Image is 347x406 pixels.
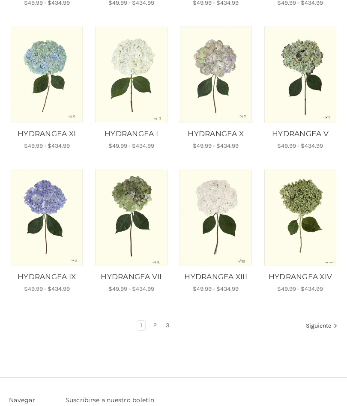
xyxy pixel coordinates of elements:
[95,170,168,266] a: HYDRANGEA VII, Precios entre $49.99 y $434.99
[95,27,168,122] img: Unframed
[179,170,252,266] a: HYDRANGEA XIII, Precios entre $49.99 y $434.99
[9,320,338,332] nav: pagination
[264,27,337,122] img: Unframed
[137,321,145,330] a: Página 1 de 3
[264,27,337,122] a: HYDRANGEA V, Precios entre $49.99 y $434.99
[163,321,172,330] a: Página 3 de 3
[277,142,323,149] span: $49.99 - $434.99
[264,170,337,266] img: Unframed
[193,285,239,293] span: $49.99 - $434.99
[24,285,70,293] span: $49.99 - $434.99
[10,27,83,122] a: HYDRANGEA XI, Precios entre $49.99 y $434.99
[93,272,169,283] a: HYDRANGEA VII, Precios entre $49.99 y $434.99
[303,321,338,332] a: Siguiente
[264,170,337,266] a: HYDRANGEA XIV, Precios entre $49.99 y $434.99
[9,272,84,283] a: HYDRANGEA IX, Precios entre $49.99 y $434.99
[179,27,252,122] img: Unframed
[263,272,338,283] a: HYDRANGEA XIV, Precios entre $49.99 y $434.99
[178,272,254,283] a: HYDRANGEA XIII, Precios entre $49.99 y $434.99
[108,142,154,149] span: $49.99 - $434.99
[93,128,169,140] a: HYDRANGEA I, Precios entre $49.99 y $434.99
[9,396,57,405] h3: Navegar
[108,285,154,293] span: $49.99 - $434.99
[179,170,252,266] img: Unframed
[263,128,338,140] a: HYDRANGEA V, Precios entre $49.99 y $434.99
[66,396,169,405] h3: Suscribirse a nuestro boletín
[95,27,168,122] a: HYDRANGEA I, Precios entre $49.99 y $434.99
[24,142,70,149] span: $49.99 - $434.99
[10,170,83,266] a: HYDRANGEA IX, Precios entre $49.99 y $434.99
[95,170,168,266] img: Unframed
[150,321,160,330] a: Página 2 de 3
[277,285,323,293] span: $49.99 - $434.99
[10,170,83,266] img: Unframed
[178,128,254,140] a: HYDRANGEA X, Precios entre $49.99 y $434.99
[9,128,84,140] a: HYDRANGEA XI, Precios entre $49.99 y $434.99
[193,142,239,149] span: $49.99 - $434.99
[10,27,83,122] img: Unframed
[179,27,252,122] a: HYDRANGEA X, Precios entre $49.99 y $434.99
